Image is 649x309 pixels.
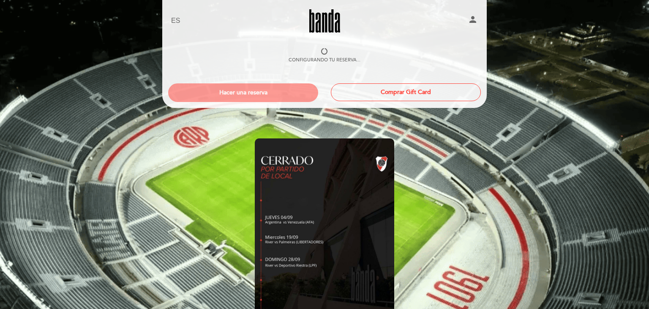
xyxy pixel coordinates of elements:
[168,83,318,102] button: Hacer una reserva
[331,83,481,101] button: Comprar Gift Card
[289,57,360,63] div: Configurando tu reserva...
[468,14,478,25] i: person
[468,14,478,28] button: person
[272,9,377,33] a: Banda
